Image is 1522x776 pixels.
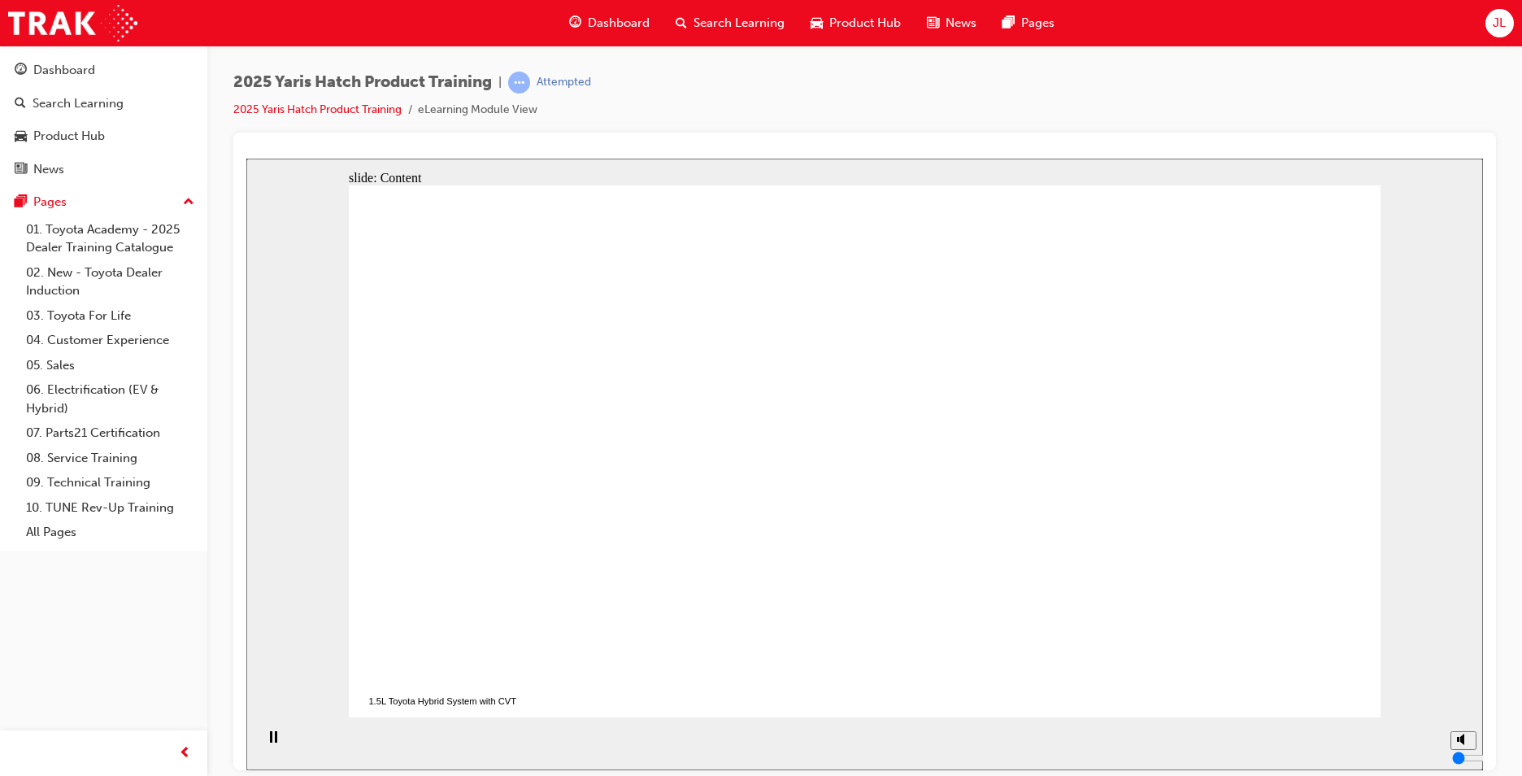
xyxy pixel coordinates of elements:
span: news-icon [15,163,27,177]
span: learningRecordVerb_ATTEMPT-icon [508,72,530,94]
span: car-icon [811,13,823,33]
a: search-iconSearch Learning [663,7,798,40]
a: 03. Toyota For Life [20,303,201,329]
a: 06. Electrification (EV & Hybrid) [20,377,201,421]
span: news-icon [927,13,939,33]
span: search-icon [676,13,687,33]
a: 07. Parts21 Certification [20,421,201,446]
a: 08. Service Training [20,446,201,471]
div: Attempted [537,75,591,90]
a: Product Hub [7,121,201,151]
span: Product Hub [829,14,901,33]
button: JL [1485,9,1514,37]
a: 09. Technical Training [20,470,201,495]
input: volume [1206,593,1311,606]
span: Search Learning [694,14,785,33]
button: Unmute (Ctrl+Alt+M) [1204,573,1230,591]
span: pages-icon [1002,13,1015,33]
a: News [7,155,201,185]
a: Search Learning [7,89,201,119]
a: pages-iconPages [989,7,1068,40]
div: Pages [33,193,67,211]
a: Dashboard [7,55,201,85]
a: 10. TUNE Rev-Up Training [20,495,201,521]
div: misc controls [1196,559,1228,612]
li: eLearning Module View [418,101,537,120]
div: Product Hub [33,127,105,146]
span: | [498,73,502,92]
a: 02. New - Toyota Dealer Induction [20,260,201,303]
div: playback controls [8,559,36,612]
a: car-iconProduct Hub [798,7,914,40]
a: news-iconNews [914,7,989,40]
div: Search Learning [33,94,124,113]
span: guage-icon [15,63,27,78]
a: All Pages [20,520,201,545]
a: 01. Toyota Academy - 2025 Dealer Training Catalogue [20,217,201,260]
span: Dashboard [588,14,650,33]
a: guage-iconDashboard [556,7,663,40]
div: News [33,160,64,179]
span: up-icon [183,192,194,213]
img: Trak [8,5,137,41]
span: guage-icon [569,13,581,33]
span: car-icon [15,129,27,144]
span: prev-icon [179,743,191,764]
div: Dashboard [33,61,95,80]
span: pages-icon [15,195,27,210]
button: DashboardSearch LearningProduct HubNews [7,52,201,187]
a: 04. Customer Experience [20,328,201,353]
a: 2025 Yaris Hatch Product Training [233,102,402,116]
button: Pages [7,187,201,217]
span: Pages [1021,14,1055,33]
span: 2025 Yaris Hatch Product Training [233,73,492,92]
span: JL [1493,14,1506,33]
span: search-icon [15,97,26,111]
button: Pause (Ctrl+Alt+P) [8,572,36,599]
a: 05. Sales [20,353,201,378]
span: News [946,14,976,33]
